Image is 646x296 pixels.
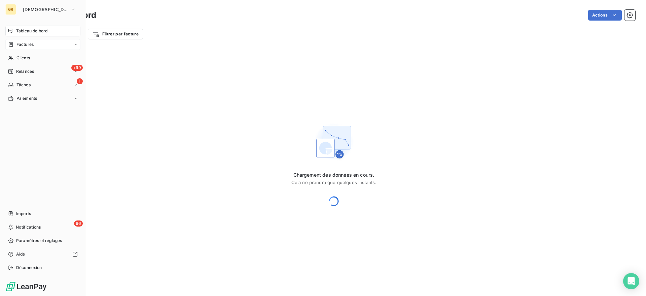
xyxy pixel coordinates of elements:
[23,7,68,12] span: [DEMOGRAPHIC_DATA]
[16,265,42,271] span: Déconnexion
[16,95,37,101] span: Paiements
[5,235,80,246] a: Paramètres et réglages
[16,28,47,34] span: Tableau de bord
[5,80,80,90] a: 1Tâches
[312,120,355,164] img: First time
[5,4,16,15] div: GR
[588,10,622,21] button: Actions
[16,224,41,230] span: Notifications
[71,65,83,71] span: +99
[16,251,25,257] span: Aide
[5,93,80,104] a: Paiements
[5,208,80,219] a: Imports
[291,180,376,185] span: Cela ne prendra que quelques instants.
[291,172,376,178] span: Chargement des données en cours.
[74,220,83,227] span: 66
[5,53,80,63] a: Clients
[5,66,80,77] a: +99Relances
[16,41,34,48] span: Factures
[16,211,31,217] span: Imports
[77,78,83,84] span: 1
[623,273,639,289] div: Open Intercom Messenger
[16,82,31,88] span: Tâches
[16,68,34,75] span: Relances
[5,249,80,260] a: Aide
[88,29,143,39] button: Filtrer par facture
[5,39,80,50] a: Factures
[5,26,80,36] a: Tableau de bord
[16,55,30,61] span: Clients
[16,238,62,244] span: Paramètres et réglages
[5,281,47,292] img: Logo LeanPay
